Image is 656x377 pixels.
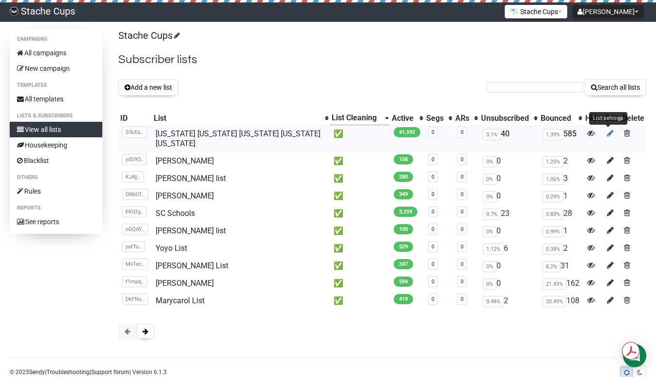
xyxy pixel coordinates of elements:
[392,114,415,123] div: Active
[10,214,102,229] a: See reports
[539,152,583,170] td: 2
[330,240,390,257] td: ✅
[432,156,434,163] a: 0
[10,91,102,107] a: All templates
[118,111,152,125] th: ID: No sort applied, sorting is disabled
[585,79,646,96] button: Search all lists
[483,226,496,237] span: 0%
[10,122,102,137] a: View all lists
[330,222,390,240] td: ✅
[432,296,434,302] a: 0
[122,294,148,305] span: DkFNs..
[10,183,102,199] a: Rules
[541,114,574,123] div: Bounced
[330,275,390,292] td: ✅
[483,191,496,202] span: 0%
[539,170,583,187] td: 3
[481,114,529,123] div: Unsubscribed
[543,174,563,185] span: 1.06%
[330,111,390,125] th: List Cleaning: Descending sort applied, activate to remove the sort
[543,129,563,140] span: 1.39%
[10,61,102,76] a: New campaign
[47,369,90,376] a: Troubleshooting
[330,292,390,310] td: ✅
[154,114,320,123] div: List
[10,202,102,214] li: Reports
[390,111,424,125] th: Active: No sort applied, activate to apply an ascending sort
[10,45,102,61] a: All campaigns
[461,261,464,267] a: 0
[479,125,539,152] td: 40
[479,170,539,187] td: 0
[432,226,434,232] a: 0
[543,226,563,237] span: 0.99%
[461,226,464,232] a: 0
[479,111,539,125] th: Unsubscribed: No sort applied, activate to apply an ascending sort
[394,259,413,269] span: 347
[394,242,413,252] span: 529
[156,279,214,288] a: [PERSON_NAME]
[156,156,214,165] a: [PERSON_NAME]
[455,114,469,123] div: ARs
[394,127,420,137] span: 41,592
[461,279,464,285] a: 0
[483,244,504,255] span: 1.12%
[539,187,583,205] td: 1
[585,114,601,123] div: Hide
[426,114,444,123] div: Segs
[118,51,646,68] h2: Subscriber lists
[118,30,178,41] a: Stache Cups
[118,79,178,96] button: Add a new list
[479,240,539,257] td: 6
[122,224,148,235] span: oGQAY..
[394,294,413,304] span: 419
[589,112,627,125] div: List settings
[330,170,390,187] td: ✅
[622,114,644,123] div: Delete
[461,244,464,250] a: 0
[479,257,539,275] td: 0
[332,113,380,123] div: List Cleaning
[483,261,496,272] span: 0%
[156,261,228,270] a: [PERSON_NAME] List
[156,226,226,235] a: [PERSON_NAME] list
[330,205,390,222] td: ✅
[543,209,563,220] span: 0.85%
[424,111,453,125] th: Segs: No sort applied, activate to apply an ascending sort
[543,279,566,290] span: 21.43%
[461,191,464,197] a: 0
[539,240,583,257] td: 2
[483,156,496,167] span: 0%
[10,137,102,153] a: Housekeeping
[394,172,413,182] span: 280
[330,187,390,205] td: ✅
[483,129,501,140] span: 0.1%
[394,277,413,287] span: 594
[432,209,434,215] a: 0
[543,261,560,272] span: 8.2%
[10,110,102,122] li: Lists & subscribers
[543,296,566,307] span: 20.49%
[461,156,464,163] a: 0
[461,129,464,135] a: 0
[10,7,18,16] img: 8653db3730727d876aa9d6134506b5c0
[479,275,539,292] td: 0
[394,207,417,217] span: 3,259
[394,189,413,199] span: 349
[479,187,539,205] td: 0
[539,125,583,152] td: 585
[156,191,214,200] a: [PERSON_NAME]
[543,156,563,167] span: 1.25%
[479,292,539,310] td: 2
[122,189,148,200] span: DNbOf..
[156,244,187,253] a: Yoyo List
[330,257,390,275] td: ✅
[539,292,583,310] td: 108
[539,205,583,222] td: 28
[432,244,434,250] a: 0
[479,152,539,170] td: 0
[10,33,102,45] li: Campaigns
[122,259,148,270] span: MvTec..
[122,276,147,287] span: f1mpq..
[394,154,413,164] span: 158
